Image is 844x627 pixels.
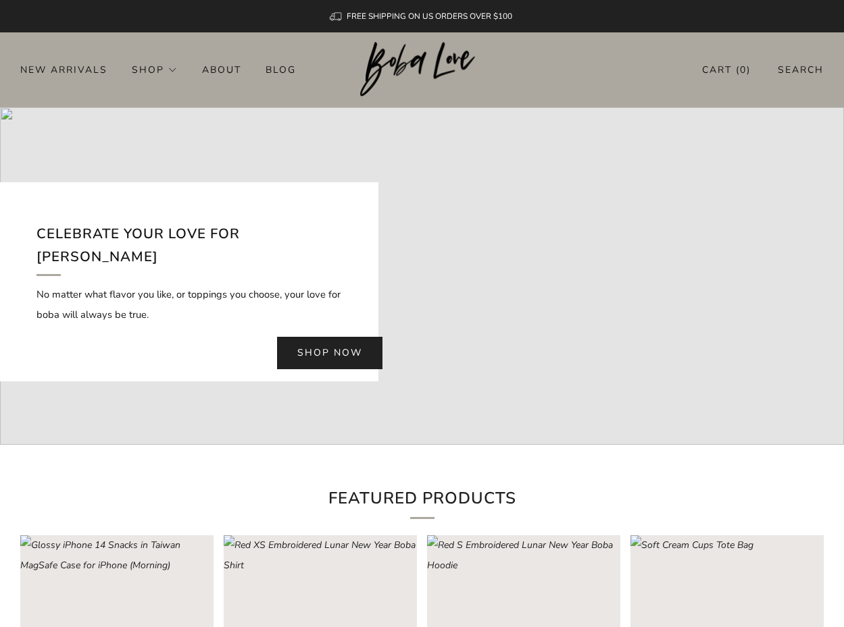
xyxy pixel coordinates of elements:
h2: Celebrate your love for [PERSON_NAME] [36,223,342,276]
a: Blog [266,59,296,80]
a: Cart [702,59,751,81]
a: New Arrivals [20,59,107,80]
a: Shop [132,59,178,80]
a: About [202,59,241,80]
img: Boba Love [360,42,484,97]
p: No matter what flavor you like, or toppings you choose, your love for boba will always be true. [36,284,342,325]
a: Shop now [277,337,382,369]
items-count: 0 [740,63,747,76]
a: Boba Love [360,42,484,98]
span: FREE SHIPPING ON US ORDERS OVER $100 [347,11,512,22]
h2: Featured Products [199,485,645,519]
a: Search [778,59,824,81]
